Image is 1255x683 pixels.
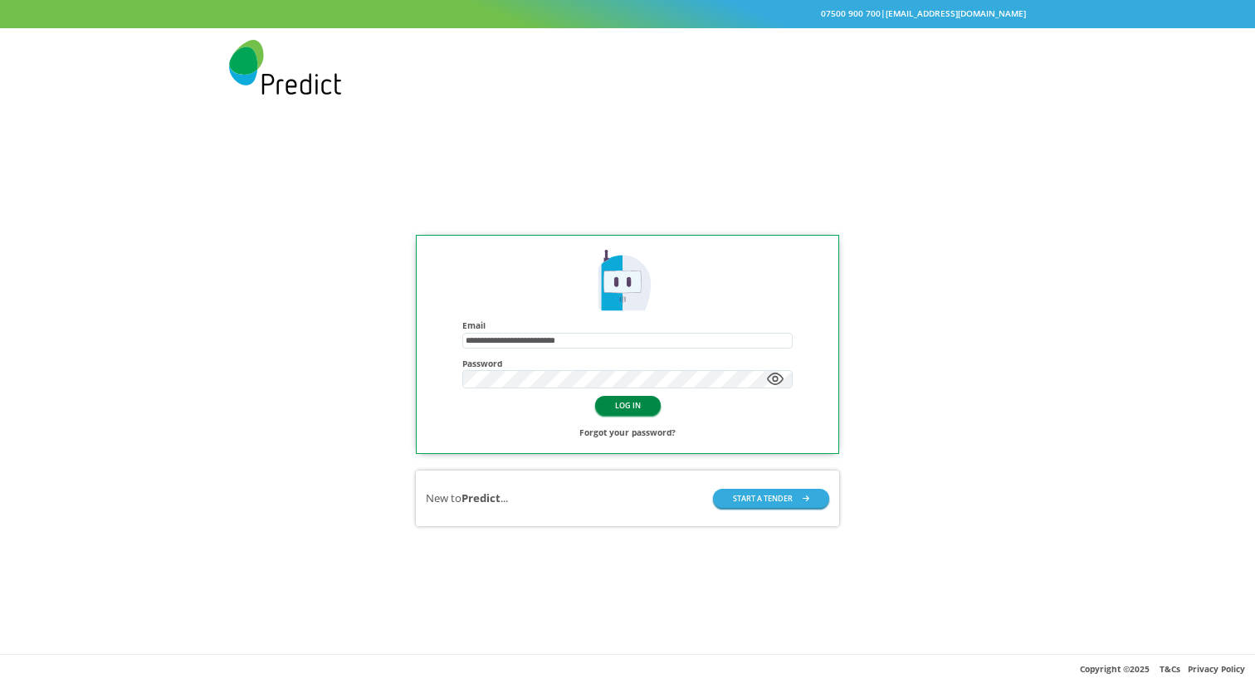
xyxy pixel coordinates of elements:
[1160,663,1180,675] a: T&Cs
[461,490,501,505] b: Predict
[886,7,1026,19] a: [EMAIL_ADDRESS][DOMAIN_NAME]
[426,490,508,506] div: New to ...
[821,7,881,19] a: 07500 900 700
[593,247,662,315] img: Predict Mobile
[595,396,661,415] button: LOG IN
[229,6,1026,22] div: |
[462,320,794,330] h4: Email
[229,40,341,95] img: Predict Mobile
[713,489,829,508] button: START A TENDER
[579,425,676,441] a: Forgot your password?
[1188,663,1245,675] a: Privacy Policy
[462,359,794,368] h4: Password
